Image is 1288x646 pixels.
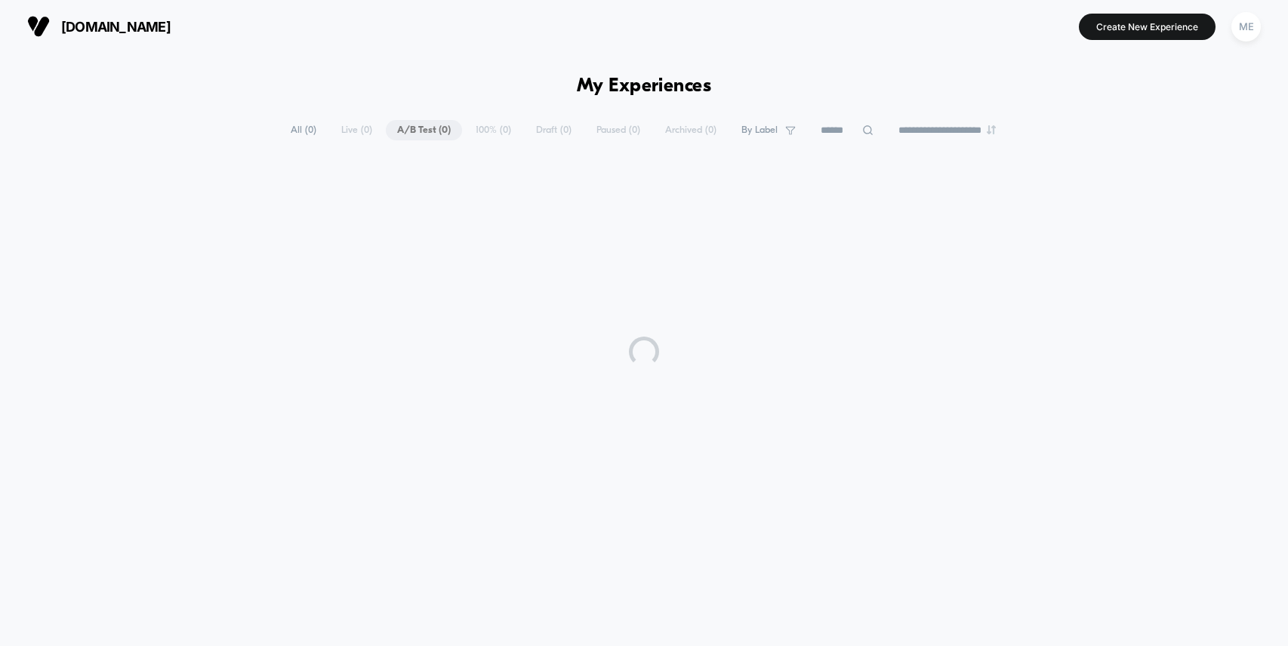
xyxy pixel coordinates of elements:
span: All ( 0 ) [279,120,328,140]
img: end [987,125,996,134]
button: [DOMAIN_NAME] [23,14,175,38]
div: ME [1231,12,1261,42]
h1: My Experiences [577,75,712,97]
button: ME [1227,11,1265,42]
span: [DOMAIN_NAME] [61,19,171,35]
img: Visually logo [27,15,50,38]
span: By Label [741,125,778,136]
button: Create New Experience [1079,14,1216,40]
